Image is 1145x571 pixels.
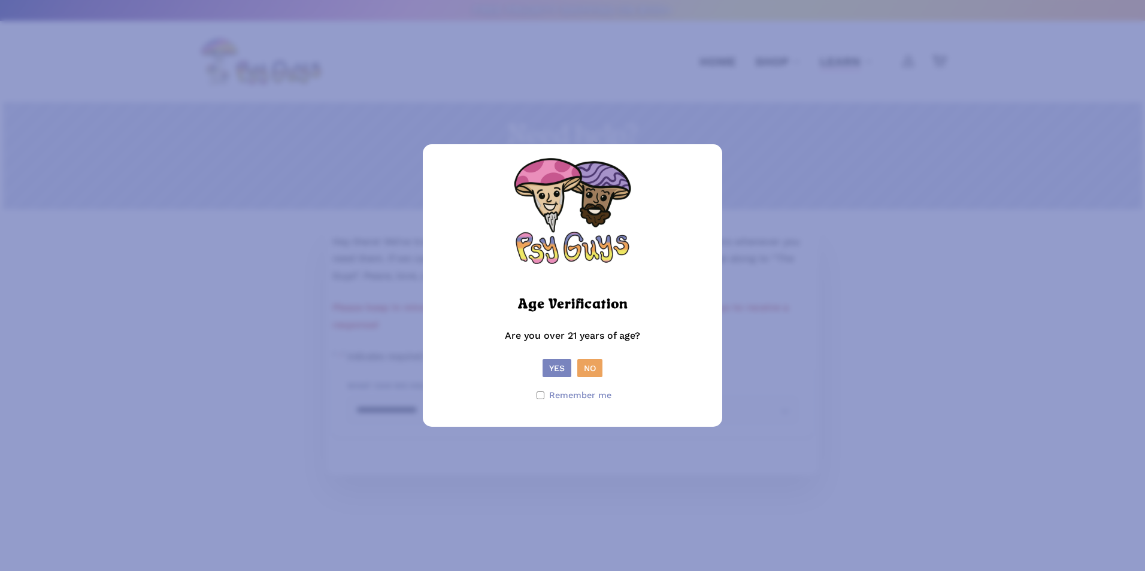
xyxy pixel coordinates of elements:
button: Yes [543,359,571,377]
input: Remember me [537,391,544,399]
img: Psy Guys Logo [513,156,632,276]
span: Remember me [549,387,611,404]
p: Are you over 21 years of age? [435,327,710,359]
h2: Age Verification [518,291,628,318]
button: No [577,359,602,377]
